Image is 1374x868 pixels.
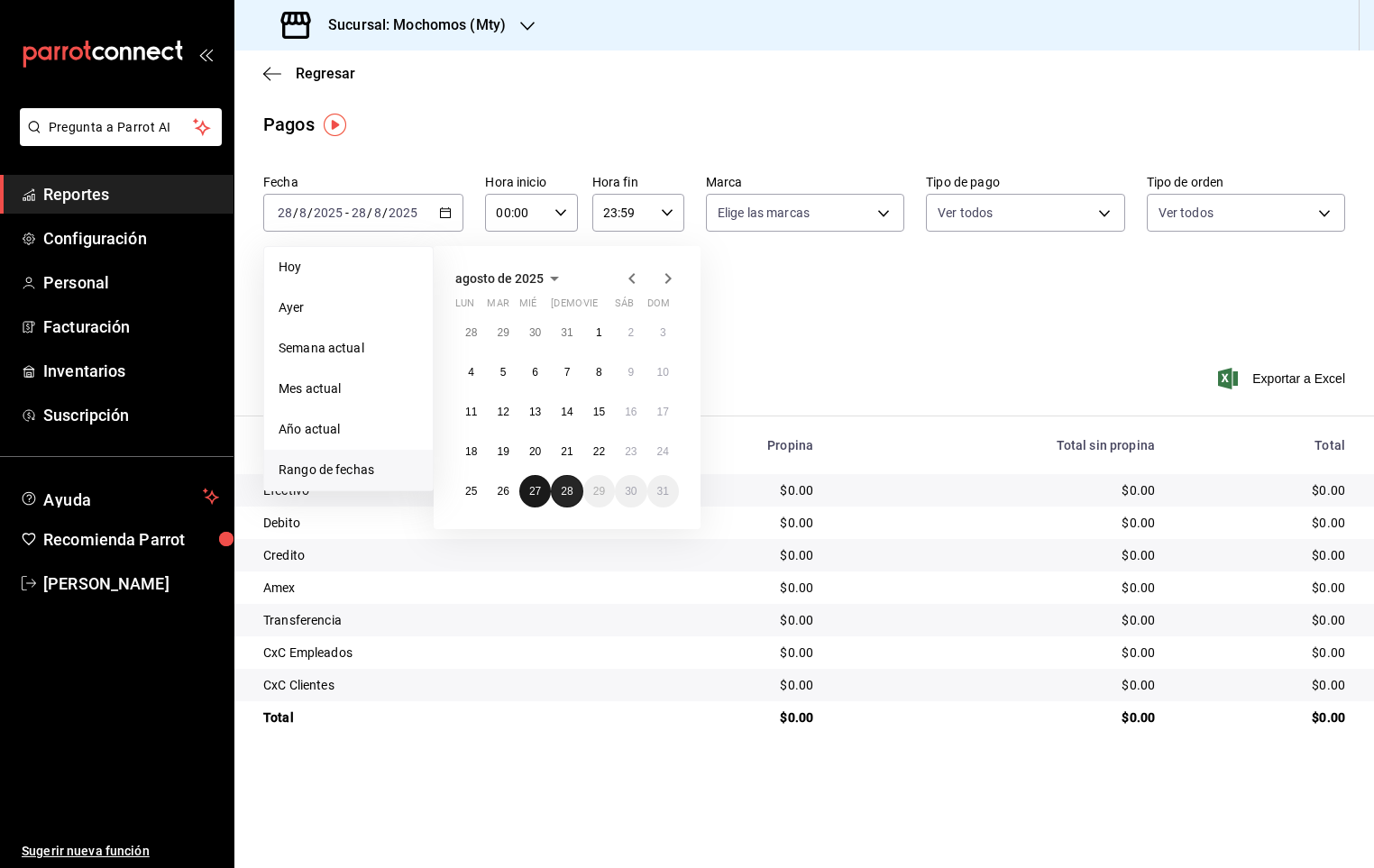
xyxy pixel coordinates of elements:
button: 11 de agosto de 2025 [455,396,487,428]
span: Elige las marcas [718,204,810,222]
abbr: 6 de agosto de 2025 [532,366,538,379]
span: Ver todos [1159,204,1214,222]
div: $0.00 [1184,546,1345,564]
button: Regresar [263,65,355,82]
h3: Sucursal: Mochomos (Mty) [314,14,506,36]
abbr: 24 de agosto de 2025 [657,445,669,458]
button: 31 de agosto de 2025 [647,475,679,507]
button: 7 de agosto de 2025 [551,356,582,388]
button: 28 de agosto de 2025 [551,475,582,507]
span: agosto de 2025 [455,271,544,286]
button: 17 de agosto de 2025 [647,396,679,428]
abbr: 19 de agosto de 2025 [497,445,508,458]
abbr: 23 de agosto de 2025 [625,445,637,458]
button: Exportar a Excel [1222,368,1345,389]
div: CxC Clientes [263,676,613,694]
abbr: 3 de agosto de 2025 [660,326,666,339]
button: 24 de agosto de 2025 [647,435,679,468]
abbr: 20 de agosto de 2025 [529,445,541,458]
span: Ayuda [43,486,196,507]
abbr: 7 de agosto de 2025 [564,366,571,379]
span: Suscripción [43,403,219,427]
div: $0.00 [842,579,1155,597]
div: Debito [263,514,613,532]
span: / [307,206,313,220]
button: 3 de agosto de 2025 [647,316,679,349]
abbr: 29 de agosto de 2025 [593,485,605,498]
abbr: jueves [551,297,657,316]
abbr: 15 de agosto de 2025 [593,406,605,418]
a: Pregunta a Parrot AI [13,131,222,150]
div: Transferencia [263,611,613,629]
abbr: 31 de agosto de 2025 [657,485,669,498]
div: $0.00 [842,676,1155,694]
div: Pagos [263,111,315,138]
div: $0.00 [1184,644,1345,662]
span: Pregunta a Parrot AI [49,118,194,137]
button: open_drawer_menu [198,47,213,61]
abbr: 18 de agosto de 2025 [465,445,477,458]
button: 18 de agosto de 2025 [455,435,487,468]
span: Ver todos [938,204,993,222]
button: 9 de agosto de 2025 [615,356,646,388]
button: 13 de agosto de 2025 [519,396,551,428]
label: Tipo de orden [1147,176,1345,188]
button: 8 de agosto de 2025 [583,356,615,388]
input: -- [351,206,367,220]
abbr: 13 de agosto de 2025 [529,406,541,418]
span: Semana actual [279,339,418,358]
abbr: 16 de agosto de 2025 [625,406,637,418]
abbr: 29 de julio de 2025 [497,326,508,339]
abbr: 22 de agosto de 2025 [593,445,605,458]
abbr: 9 de agosto de 2025 [627,366,634,379]
button: 26 de agosto de 2025 [487,475,518,507]
abbr: 31 de julio de 2025 [561,326,572,339]
span: / [367,206,372,220]
div: Amex [263,579,613,597]
div: Total sin propina [842,438,1155,452]
span: Año actual [279,420,418,439]
abbr: miércoles [519,297,536,316]
abbr: domingo [647,297,670,316]
span: Configuración [43,226,219,251]
abbr: 14 de agosto de 2025 [561,406,572,418]
label: Hora fin [592,176,684,188]
span: Hoy [279,258,418,277]
abbr: 12 de agosto de 2025 [497,406,508,418]
button: Pregunta a Parrot AI [20,108,222,146]
abbr: 8 de agosto de 2025 [596,366,602,379]
button: 31 de julio de 2025 [551,316,582,349]
abbr: 5 de agosto de 2025 [500,366,507,379]
button: 1 de agosto de 2025 [583,316,615,349]
button: 29 de julio de 2025 [487,316,518,349]
div: $0.00 [842,546,1155,564]
span: [PERSON_NAME] [43,571,219,596]
abbr: 11 de agosto de 2025 [465,406,477,418]
abbr: 4 de agosto de 2025 [468,366,474,379]
div: $0.00 [842,611,1155,629]
div: $0.00 [642,644,813,662]
button: 5 de agosto de 2025 [487,356,518,388]
div: $0.00 [1184,611,1345,629]
label: Fecha [263,176,463,188]
abbr: 26 de agosto de 2025 [497,485,508,498]
span: Ayer [279,298,418,317]
abbr: viernes [583,297,598,316]
button: 22 de agosto de 2025 [583,435,615,468]
div: Credito [263,546,613,564]
button: 12 de agosto de 2025 [487,396,518,428]
button: 10 de agosto de 2025 [647,356,679,388]
button: 23 de agosto de 2025 [615,435,646,468]
abbr: 28 de julio de 2025 [465,326,477,339]
abbr: martes [487,297,508,316]
button: 2 de agosto de 2025 [615,316,646,349]
button: 29 de agosto de 2025 [583,475,615,507]
label: Hora inicio [485,176,577,188]
div: $0.00 [642,546,813,564]
div: $0.00 [842,708,1155,726]
button: 15 de agosto de 2025 [583,396,615,428]
input: ---- [388,206,418,220]
abbr: sábado [615,297,634,316]
span: / [293,206,298,220]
